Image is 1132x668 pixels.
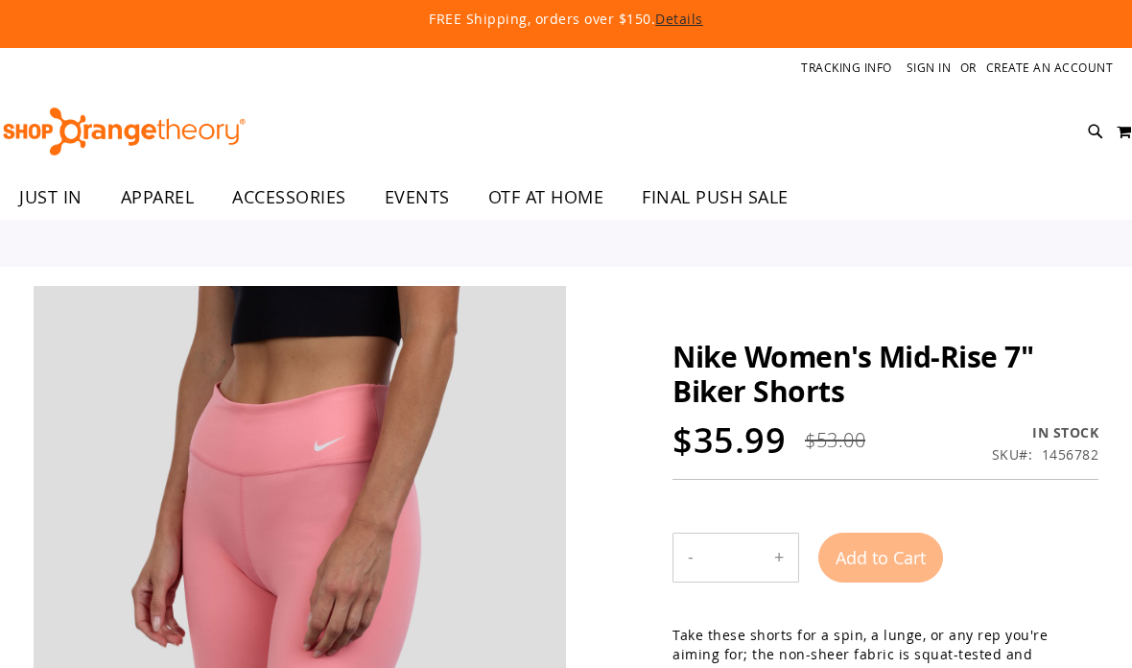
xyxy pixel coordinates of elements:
[1042,445,1099,465] div: 1456782
[102,176,214,219] a: APPAREL
[642,176,789,219] span: FINAL PUSH SALE
[385,176,450,219] span: EVENTS
[760,534,798,582] button: Increase product quantity
[992,423,1099,442] div: Availability
[708,535,760,581] input: Product quantity
[469,176,624,220] a: OTF AT HOME
[121,176,195,219] span: APPAREL
[623,176,808,220] a: FINAL PUSH SALE
[19,176,83,219] span: JUST IN
[986,60,1114,76] a: Create an Account
[366,176,469,220] a: EVENTS
[992,423,1099,442] div: In stock
[907,60,952,76] a: Sign In
[65,10,1067,29] p: FREE Shipping, orders over $150.
[992,445,1033,464] strong: SKU
[655,10,703,28] a: Details
[672,417,786,464] span: $35.99
[488,176,604,219] span: OTF AT HOME
[672,337,1033,411] span: Nike Women's Mid-Rise 7" Biker Shorts
[232,176,346,219] span: ACCESSORIES
[213,176,366,220] a: ACCESSORIES
[673,534,708,582] button: Decrease product quantity
[805,427,865,453] span: $53.00
[801,60,892,76] a: Tracking Info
